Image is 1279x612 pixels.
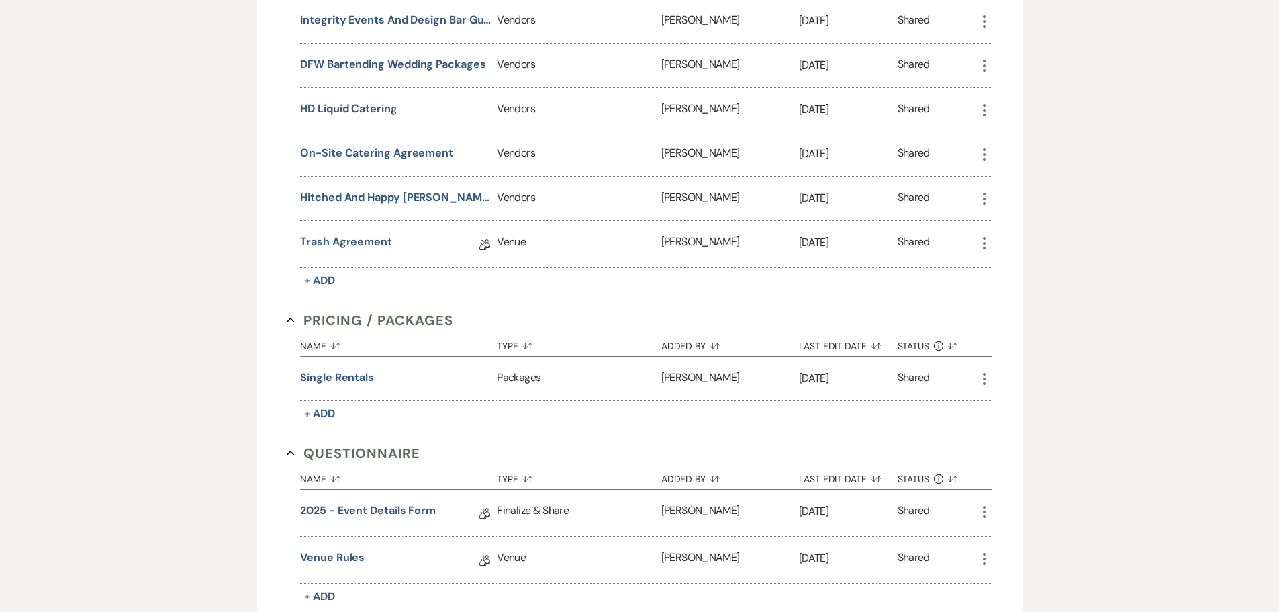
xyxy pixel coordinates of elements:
[497,177,661,220] div: Vendors
[661,357,799,400] div: [PERSON_NAME]
[661,177,799,220] div: [PERSON_NAME]
[898,331,976,356] button: Status
[300,331,497,356] button: Name
[300,271,339,290] button: + Add
[300,502,436,523] a: 2025 - Event Details Form
[799,369,898,387] p: [DATE]
[898,502,930,523] div: Shared
[898,189,930,208] div: Shared
[300,12,491,28] button: Integrity Events and Design Bar Guide
[287,443,420,464] button: Questionnaire
[497,537,661,583] div: Venue
[300,189,491,206] button: Hitched and Happy [PERSON_NAME] Company
[898,56,930,75] div: Shared
[497,357,661,400] div: Packages
[497,490,661,536] div: Finalize & Share
[304,273,335,288] span: + Add
[898,474,930,484] span: Status
[661,44,799,87] div: [PERSON_NAME]
[661,331,799,356] button: Added By
[898,464,976,489] button: Status
[898,234,930,255] div: Shared
[799,502,898,520] p: [DATE]
[300,101,397,117] button: HD Liquid Catering
[497,88,661,132] div: Vendors
[898,101,930,119] div: Shared
[661,537,799,583] div: [PERSON_NAME]
[300,56,486,73] button: DFW Bartending Wedding Packages
[799,331,898,356] button: Last Edit Date
[300,550,365,570] a: Venue Rules
[497,331,661,356] button: Type
[898,369,930,388] div: Shared
[304,589,335,603] span: + Add
[300,369,374,386] button: Single Rentals
[799,550,898,567] p: [DATE]
[898,145,930,163] div: Shared
[304,406,335,421] span: + Add
[799,189,898,207] p: [DATE]
[799,56,898,74] p: [DATE]
[300,404,339,423] button: + Add
[497,132,661,176] div: Vendors
[300,464,497,489] button: Name
[661,88,799,132] div: [PERSON_NAME]
[300,145,453,161] button: On-Site Catering Agreement
[661,221,799,267] div: [PERSON_NAME]
[661,132,799,176] div: [PERSON_NAME]
[287,310,453,331] button: Pricing / Packages
[300,234,392,255] a: Trash Agreement
[300,587,339,606] button: + Add
[898,550,930,570] div: Shared
[898,12,930,30] div: Shared
[799,145,898,163] p: [DATE]
[661,490,799,536] div: [PERSON_NAME]
[497,221,661,267] div: Venue
[497,44,661,87] div: Vendors
[799,12,898,30] p: [DATE]
[799,464,898,489] button: Last Edit Date
[799,101,898,118] p: [DATE]
[799,234,898,251] p: [DATE]
[898,341,930,351] span: Status
[661,464,799,489] button: Added By
[497,464,661,489] button: Type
